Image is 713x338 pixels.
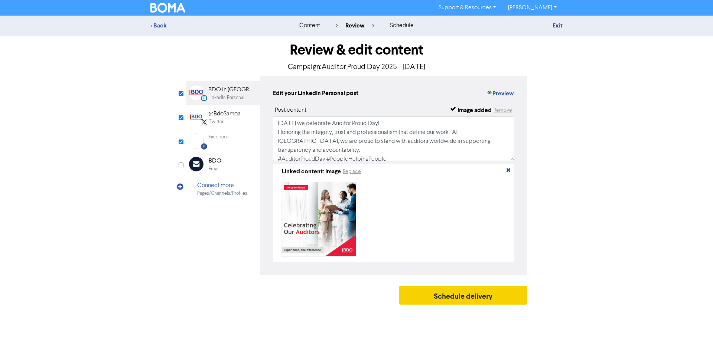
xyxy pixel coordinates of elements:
div: Email [209,165,219,173]
div: LinkedinPersonal BDO in [GEOGRAPHIC_DATA]LinkedIn Personal [186,81,260,105]
div: Facebook Facebook [186,129,260,152]
a: Exit [553,22,563,29]
img: Twitter [189,109,204,124]
button: Replace [342,167,361,176]
a: Support & Resources [433,2,502,14]
img: Facebook [189,134,204,148]
div: BDOEmail [186,152,260,177]
img: BOMA Logo [150,3,185,13]
div: review [336,21,374,30]
div: Post content [275,106,306,115]
div: Pages/Channels/Profiles [197,190,247,197]
textarea: [DATE] we celebrate Auditor Proud Day! Honoring the integrity, trust and professionalism that def... [273,117,514,161]
div: BDO in [GEOGRAPHIC_DATA] [208,85,256,94]
button: Remove [493,106,512,115]
div: @BdoSamoa [209,109,241,118]
div: schedule [390,21,414,30]
div: Edit your LinkedIn Personal post [273,89,358,98]
button: Schedule delivery [399,286,527,305]
img: image_1758682193779.jpg [282,182,356,256]
div: Image added [458,106,492,115]
iframe: Chat Widget [676,302,713,338]
div: content [299,21,320,30]
div: Twitter [209,118,224,125]
div: LinkedIn Personal [208,94,244,101]
div: Connect more [197,181,247,190]
button: Preview [486,89,514,98]
div: Connect morePages/Channels/Profiles [186,177,260,201]
div: Facebook [209,134,229,141]
p: Campaign: Auditor Proud Day 2025 - [DATE] [186,62,527,73]
div: Linked content: Image [282,167,341,176]
div: BDO [209,157,221,165]
img: LinkedinPersonal [189,85,204,100]
a: [PERSON_NAME] [502,2,563,14]
div: < Back [150,21,280,30]
div: Twitter@BdoSamoaTwitter [186,105,260,129]
h1: Review & edit content [186,42,527,59]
